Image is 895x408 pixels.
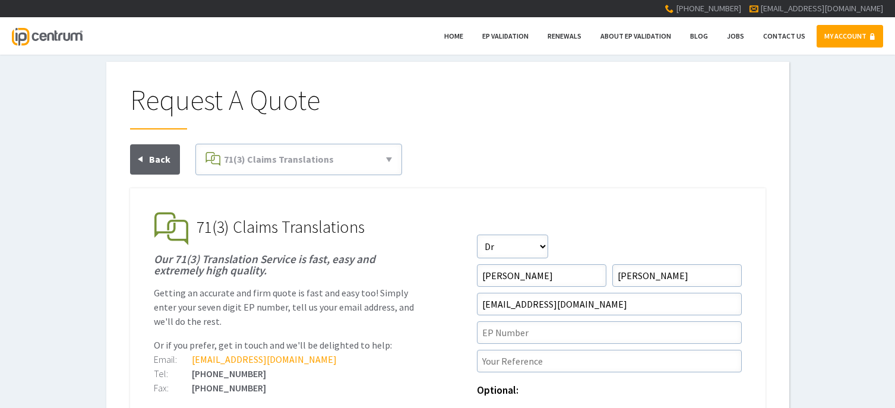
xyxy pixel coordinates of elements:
a: Contact Us [755,25,813,48]
a: Back [130,144,180,175]
div: Email: [154,355,192,364]
p: Getting an accurate and firm quote is fast and easy too! Simply enter your seven digit EP number,... [154,286,419,328]
a: Blog [682,25,716,48]
input: Email [477,293,742,315]
a: About EP Validation [593,25,679,48]
input: Surname [612,264,742,287]
div: [PHONE_NUMBER] [154,383,419,393]
a: [EMAIL_ADDRESS][DOMAIN_NAME] [760,3,883,14]
span: Blog [690,31,708,40]
p: Or if you prefer, get in touch and we'll be delighted to help: [154,338,419,352]
h1: Request A Quote [130,86,766,129]
div: [PHONE_NUMBER] [154,369,419,378]
span: 71(3) Claims Translations [197,216,365,238]
span: Contact Us [763,31,805,40]
a: EP Validation [475,25,536,48]
span: Home [444,31,463,40]
span: [PHONE_NUMBER] [676,3,741,14]
div: Fax: [154,383,192,393]
input: First Name [477,264,606,287]
span: Jobs [727,31,744,40]
a: 71(3) Claims Translations [201,149,397,170]
a: [EMAIL_ADDRESS][DOMAIN_NAME] [192,353,337,365]
span: About EP Validation [600,31,671,40]
a: Renewals [540,25,589,48]
input: Your Reference [477,350,742,372]
span: Back [149,153,170,165]
h1: Our 71(3) Translation Service is fast, easy and extremely high quality. [154,254,419,276]
a: MY ACCOUNT [817,25,883,48]
a: IP Centrum [12,17,82,55]
input: EP Number [477,321,742,344]
a: Jobs [719,25,752,48]
span: 71(3) Claims Translations [224,153,334,165]
span: EP Validation [482,31,529,40]
a: Home [437,25,471,48]
div: Tel: [154,369,192,378]
span: Renewals [548,31,581,40]
h1: Optional: [477,385,742,396]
